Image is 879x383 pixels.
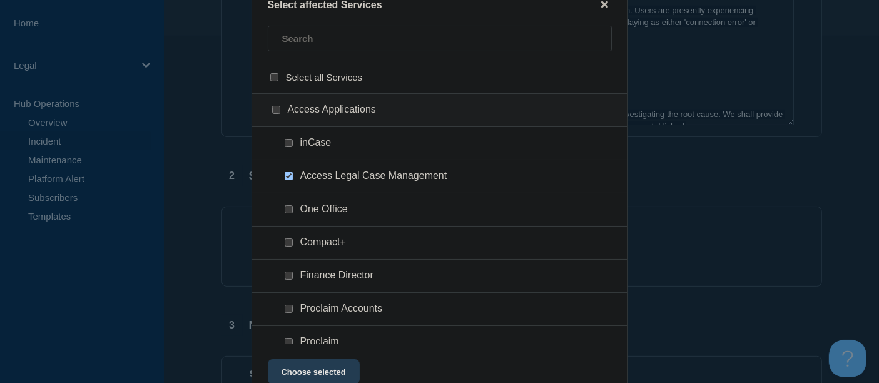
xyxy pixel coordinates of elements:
span: Finance Director [300,270,373,282]
input: Search [268,26,612,51]
span: Compact+ [300,237,346,249]
input: Proclaim checkbox [285,338,293,346]
div: Access Applications [252,93,627,127]
span: Access Legal Case Management [300,170,447,183]
input: One Office checkbox [285,205,293,213]
span: inCase [300,137,332,150]
input: Compact+ checkbox [285,238,293,247]
span: Proclaim Accounts [300,303,383,315]
span: One Office [300,203,348,216]
input: Finance Director checkbox [285,272,293,280]
span: Select all Services [286,72,363,83]
input: Access Applications checkbox [272,106,280,114]
input: select all checkbox [270,73,278,81]
span: Proclaim [300,336,339,349]
input: inCase checkbox [285,139,293,147]
input: Access Legal Case Management checkbox [285,172,293,180]
input: Proclaim Accounts checkbox [285,305,293,313]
